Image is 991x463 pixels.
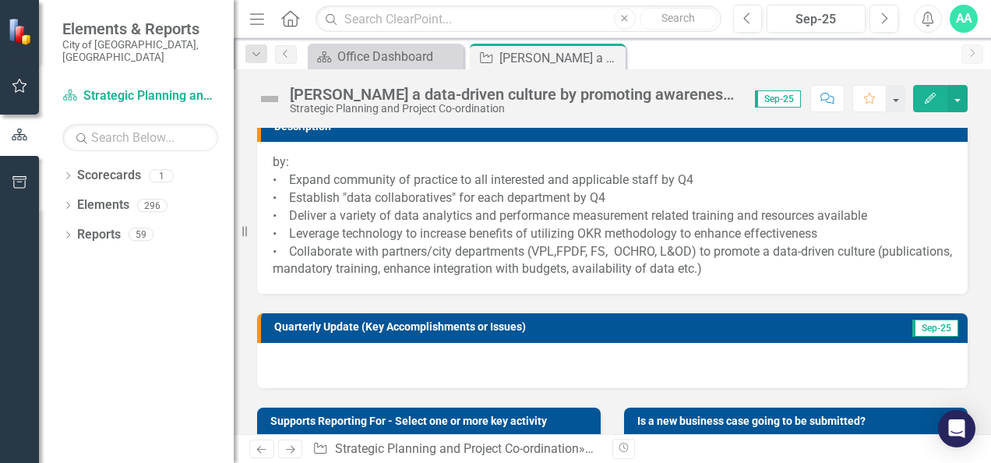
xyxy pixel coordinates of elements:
a: Office Dashboard [312,47,460,66]
div: [PERSON_NAME] a data-driven culture by promoting awareness and understanding of the value of data... [499,48,622,68]
img: Not Defined [257,87,282,111]
a: Strategic Planning and Project Co-ordination [335,441,579,456]
img: ClearPoint Strategy [8,18,35,45]
a: Reports [77,226,121,244]
span: Sep-25 [912,320,958,337]
div: Office Dashboard [337,47,460,66]
a: Strategic Planning and Project Co-ordination [62,87,218,105]
small: City of [GEOGRAPHIC_DATA], [GEOGRAPHIC_DATA] [62,38,218,64]
span: Sep-25 [755,90,801,108]
a: Scorecards [77,167,141,185]
p: by: • Expand community of practice to all interested and applicable staff by Q4 • Establish "data... [273,154,952,278]
span: Search [661,12,695,24]
div: Strategic Planning and Project Co-ordination [290,103,739,115]
button: Search [640,8,718,30]
div: 59 [129,228,153,242]
button: Sep-25 [767,5,866,33]
div: Open Intercom Messenger [938,410,975,447]
div: [PERSON_NAME] a data-driven culture by promoting awareness and understanding of the value of data... [290,86,739,103]
button: AA [950,5,978,33]
div: 1 [149,169,174,182]
h3: Is a new business case going to be submitted? [637,415,960,427]
h3: Quarterly Update (Key Accomplishments or Issues) [274,321,851,333]
input: Search Below... [62,124,218,151]
div: 296 [137,199,168,212]
input: Search ClearPoint... [316,5,721,33]
a: Elements [77,196,129,214]
div: » » [312,440,601,458]
div: Sep-25 [772,10,860,29]
span: Elements & Reports [62,19,218,38]
h3: Supports Reporting For - Select one or more key activity [270,415,593,427]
